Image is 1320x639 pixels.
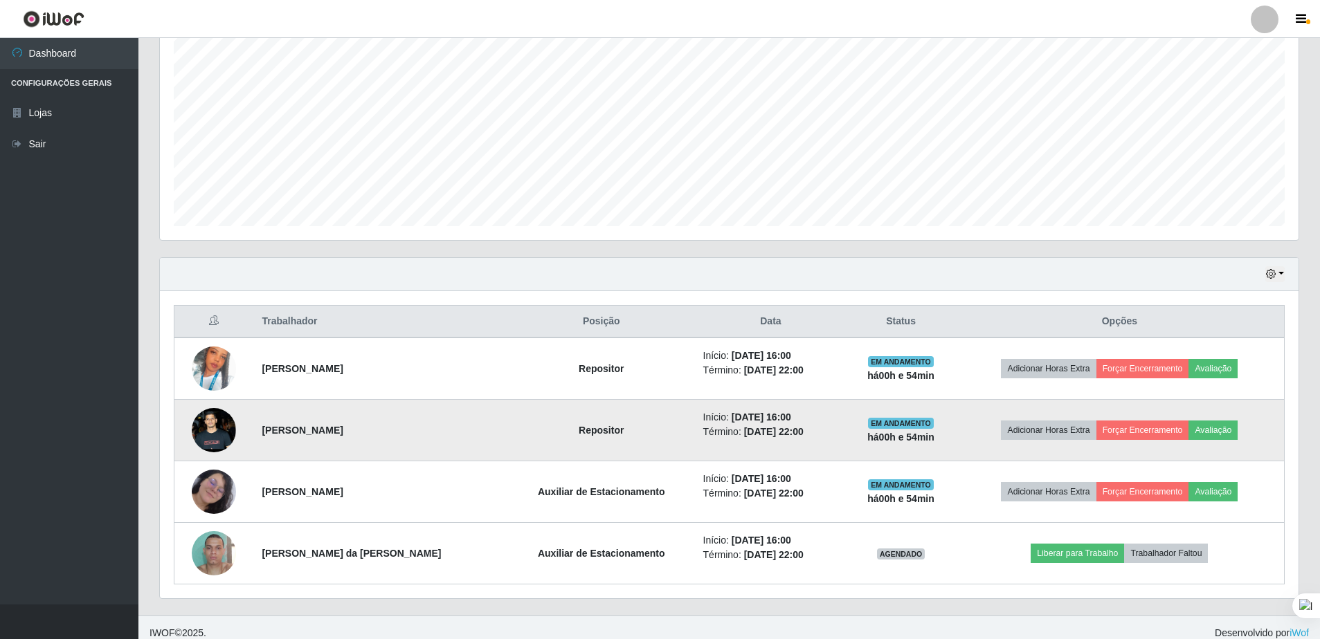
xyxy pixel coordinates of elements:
[262,486,343,497] strong: [PERSON_NAME]
[262,363,343,374] strong: [PERSON_NAME]
[579,363,624,374] strong: Repositor
[703,410,839,425] li: Início:
[868,479,934,490] span: EM ANDAMENTO
[1188,482,1238,501] button: Avaliação
[23,10,84,28] img: CoreUI Logo
[1290,627,1309,638] a: iWof
[1031,544,1124,563] button: Liberar para Trabalho
[703,349,839,363] li: Início:
[695,306,847,338] th: Data
[703,363,839,378] li: Término:
[1001,359,1096,378] button: Adicionar Horas Extra
[867,432,934,443] strong: há 00 h e 54 min
[867,370,934,381] strong: há 00 h e 54 min
[150,627,175,638] span: IWOF
[744,549,804,560] time: [DATE] 22:00
[262,548,441,559] strong: [PERSON_NAME] da [PERSON_NAME]
[1096,359,1189,378] button: Forçar Encerramento
[703,472,839,486] li: Início:
[1001,420,1096,440] button: Adicionar Horas Extra
[867,493,934,504] strong: há 00 h e 54 min
[847,306,955,338] th: Status
[703,425,839,439] li: Término:
[1001,482,1096,501] button: Adicionar Horas Extra
[732,535,791,546] time: [DATE] 16:00
[538,486,665,497] strong: Auxiliar de Estacionamento
[868,418,934,429] span: EM ANDAMENTO
[744,364,804,376] time: [DATE] 22:00
[1096,482,1189,501] button: Forçar Encerramento
[732,473,791,484] time: [DATE] 16:00
[868,356,934,367] span: EM ANDAMENTO
[732,350,791,361] time: [DATE] 16:00
[703,486,839,501] li: Término:
[955,306,1285,338] th: Opções
[703,533,839,548] li: Início:
[1188,420,1238,440] button: Avaliação
[1096,420,1189,440] button: Forçar Encerramento
[192,524,236,582] img: 1756385871926.jpeg
[877,548,925,559] span: AGENDADO
[262,425,343,436] strong: [PERSON_NAME]
[253,306,508,338] th: Trabalhador
[579,425,624,436] strong: Repositor
[732,411,791,423] time: [DATE] 16:00
[538,548,665,559] strong: Auxiliar de Estacionamento
[744,426,804,437] time: [DATE] 22:00
[1124,544,1208,563] button: Trabalhador Faltou
[192,381,236,479] img: 1758217601154.jpeg
[703,548,839,562] li: Término:
[744,488,804,499] time: [DATE] 22:00
[1188,359,1238,378] button: Avaliação
[508,306,695,338] th: Posição
[192,329,236,408] img: 1755875835191.jpeg
[192,452,236,531] img: 1749680019788.jpeg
